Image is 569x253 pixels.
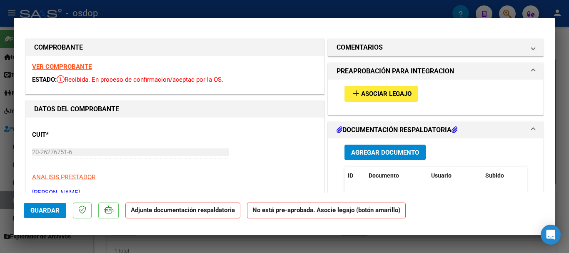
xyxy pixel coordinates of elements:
button: Asociar Legajo [344,86,418,101]
span: ANALISIS PRESTADOR [32,173,95,181]
span: ID [348,172,353,179]
span: Agregar Documento [351,149,419,156]
h1: DOCUMENTACIÓN RESPALDATORIA [337,125,457,135]
datatable-header-cell: Usuario [428,167,482,185]
span: Subido [485,172,504,179]
span: Guardar [30,207,60,214]
datatable-header-cell: Acción [524,167,565,185]
span: ESTADO: [32,76,57,83]
div: PREAPROBACIÓN PARA INTEGRACION [328,80,543,114]
p: [PERSON_NAME] [32,188,318,198]
span: Documento [369,172,399,179]
h1: PREAPROBACIÓN PARA INTEGRACION [337,66,454,76]
mat-expansion-panel-header: PREAPROBACIÓN PARA INTEGRACION [328,63,543,80]
datatable-header-cell: Documento [365,167,428,185]
datatable-header-cell: Subido [482,167,524,185]
div: Open Intercom Messenger [541,225,561,245]
button: Agregar Documento [344,145,426,160]
strong: COMPROBANTE [34,43,83,51]
strong: DATOS DEL COMPROBANTE [34,105,119,113]
h1: COMENTARIOS [337,43,383,53]
span: Usuario [431,172,452,179]
mat-expansion-panel-header: COMENTARIOS [328,39,543,56]
mat-icon: add [351,88,361,98]
a: VER COMPROBANTE [32,63,92,70]
p: CUIT [32,130,118,140]
strong: No está pre-aprobada. Asocie legajo (botón amarillo) [247,203,406,219]
span: Asociar Legajo [361,90,412,98]
span: Recibida. En proceso de confirmacion/aceptac por la OS. [57,76,223,83]
button: Guardar [24,203,66,218]
datatable-header-cell: ID [344,167,365,185]
mat-expansion-panel-header: DOCUMENTACIÓN RESPALDATORIA [328,122,543,138]
strong: Adjunte documentación respaldatoria [131,206,235,214]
